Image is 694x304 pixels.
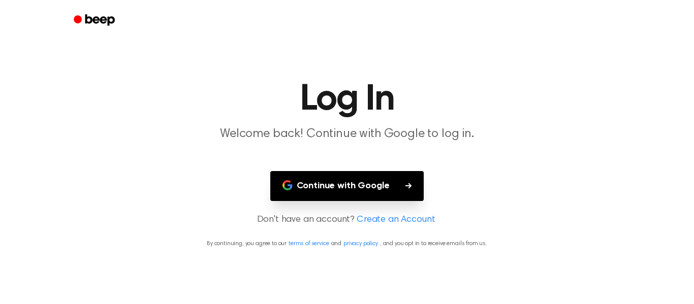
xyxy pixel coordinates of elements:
[12,239,682,248] p: By continuing, you agree to our and , and you opt in to receive emails from us.
[289,241,329,247] a: terms of service
[270,171,424,201] button: Continue with Google
[87,81,607,118] h1: Log In
[12,213,682,227] p: Don't have an account?
[357,213,435,227] a: Create an Account
[67,11,124,30] a: Beep
[152,126,542,143] p: Welcome back! Continue with Google to log in.
[343,241,378,247] a: privacy policy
